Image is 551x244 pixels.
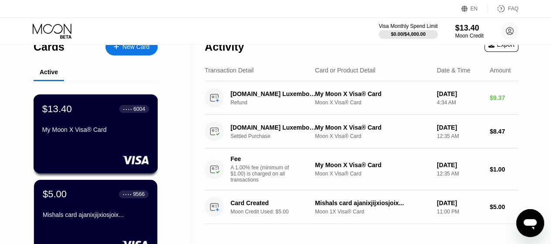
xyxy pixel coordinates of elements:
div: 11:00 PM [437,209,483,215]
div: My Moon X Visa® Card [315,162,430,168]
div: Export [484,37,518,52]
div: 4:34 AM [437,100,483,106]
div: My Moon X Visa® Card [42,126,149,133]
div: Mishals card ajanixjijxiosjoix... [315,199,430,206]
div: [DOMAIN_NAME] Luxembourg LU [230,90,317,97]
div: Refund [230,100,323,106]
div: Cards [34,41,64,53]
div: 12:35 AM [437,133,483,139]
div: New Card [122,43,149,51]
div: [DOMAIN_NAME] Luxembourg LUSettled PurchaseMy Moon X Visa® CardMoon X Visa® Card[DATE]12:35 AM$8.47 [205,115,518,148]
div: $9.37 [490,94,518,101]
div: My Moon X Visa® Card [315,124,430,131]
div: 9566 [133,191,145,197]
div: [DATE] [437,162,483,168]
div: Visa Monthly Spend Limit [379,23,437,29]
div: $0.00 / $4,000.00 [391,31,426,37]
div: Moon Credit Used: $5.00 [230,209,323,215]
div: Active [40,69,58,76]
div: $5.00 [43,189,67,200]
div: Activity [205,41,244,53]
div: Mishals card ajanixjijxiosjoix... [43,211,149,218]
div: Moon 1X Visa® Card [315,209,430,215]
div: Amount [490,67,510,74]
div: 12:35 AM [437,171,483,177]
div: Moon X Visa® Card [315,100,430,106]
iframe: Button to launch messaging window [516,209,544,237]
div: [DATE] [437,199,483,206]
div: Fee [230,155,291,162]
div: $5.00 [490,203,518,210]
div: New Card [105,38,158,55]
div: $13.40● ● ● ●6004My Moon X Visa® Card [34,95,157,173]
div: $8.47 [490,128,518,135]
div: Card or Product Detail [315,67,375,74]
div: Settled Purchase [230,133,323,139]
div: My Moon X Visa® Card [315,90,430,97]
div: A 1.00% fee (minimum of $1.00) is charged on all transactions [230,165,296,183]
div: EN [470,6,478,12]
div: ● ● ● ● [123,107,132,110]
div: [DATE] [437,124,483,131]
div: FAQ [508,6,518,12]
div: Moon X Visa® Card [315,171,430,177]
div: Card CreatedMoon Credit Used: $5.00Mishals card ajanixjijxiosjoix...Moon 1X Visa® Card[DATE]11:00... [205,190,518,224]
div: [DOMAIN_NAME] Luxembourg LU [230,124,317,131]
div: Transaction Detail [205,67,254,74]
div: [DOMAIN_NAME] Luxembourg LURefundMy Moon X Visa® CardMoon X Visa® Card[DATE]4:34 AM$9.37 [205,81,518,115]
div: $13.40 [42,103,72,114]
div: Card Created [230,199,317,206]
div: FeeA 1.00% fee (minimum of $1.00) is charged on all transactionsMy Moon X Visa® CardMoon X Visa® ... [205,148,518,190]
div: Moon X Visa® Card [315,133,430,139]
div: Visa Monthly Spend Limit$0.00/$4,000.00 [379,23,437,39]
div: $13.40 [455,24,483,33]
div: $13.40Moon Credit [455,24,483,39]
div: EN [461,4,488,13]
div: 6004 [133,106,145,112]
div: $1.00 [490,166,518,173]
div: Date & Time [437,67,470,74]
div: FAQ [488,4,518,13]
div: ● ● ● ● [123,193,132,196]
div: [DATE] [437,90,483,97]
div: Export [488,41,514,48]
div: Moon Credit [455,33,483,39]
